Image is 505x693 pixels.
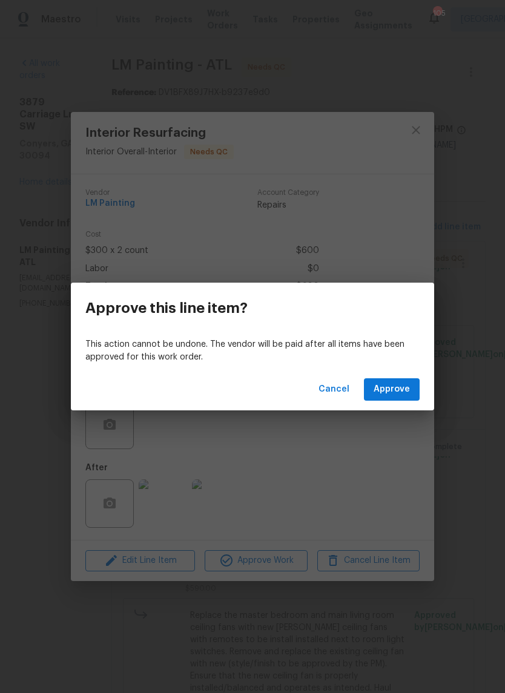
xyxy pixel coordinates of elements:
span: Approve [374,382,410,397]
span: Cancel [319,382,349,397]
button: Cancel [314,378,354,401]
button: Approve [364,378,420,401]
h3: Approve this line item? [85,300,248,317]
p: This action cannot be undone. The vendor will be paid after all items have been approved for this... [85,338,420,364]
